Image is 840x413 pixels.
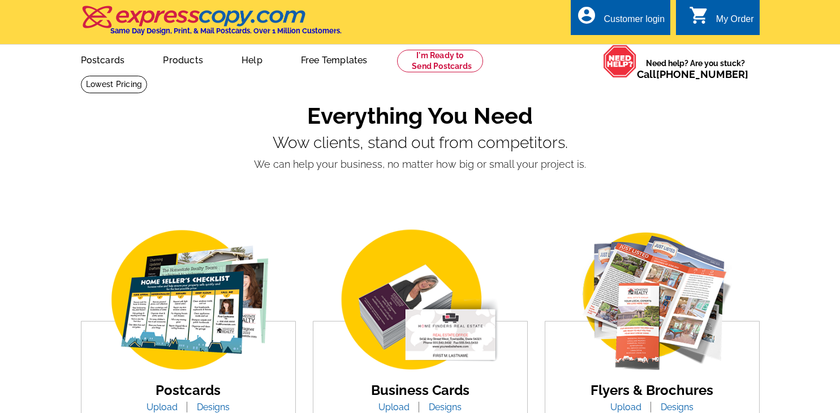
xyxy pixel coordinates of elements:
[689,12,754,27] a: shopping_cart My Order
[110,27,342,35] h4: Same Day Design, Print, & Mail Postcards. Over 1 Million Customers.
[656,68,748,80] a: [PHONE_NUMBER]
[591,382,713,398] a: Flyers & Brochures
[223,46,281,72] a: Help
[81,14,342,35] a: Same Day Design, Print, & Mail Postcards. Over 1 Million Customers.
[602,402,650,412] a: Upload
[63,46,143,72] a: Postcards
[370,402,418,412] a: Upload
[138,402,186,412] a: Upload
[81,134,760,152] p: Wow clients, stand out from competitors.
[420,402,470,412] a: Designs
[576,5,597,25] i: account_circle
[637,68,748,80] span: Call
[188,402,238,412] a: Designs
[145,46,221,72] a: Products
[156,382,221,398] a: Postcards
[324,227,516,375] img: business-card.png
[603,45,637,78] img: help
[576,12,665,27] a: account_circle Customer login
[81,102,760,129] h1: Everything You Need
[716,14,754,30] div: My Order
[604,14,665,30] div: Customer login
[556,227,748,375] img: flyer-card.png
[283,46,386,72] a: Free Templates
[371,382,469,398] a: Business Cards
[92,227,285,375] img: img_postcard.png
[81,156,760,172] p: We can help your business, no matter how big or small your project is.
[652,402,702,412] a: Designs
[637,58,754,80] span: Need help? Are you stuck?
[689,5,709,25] i: shopping_cart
